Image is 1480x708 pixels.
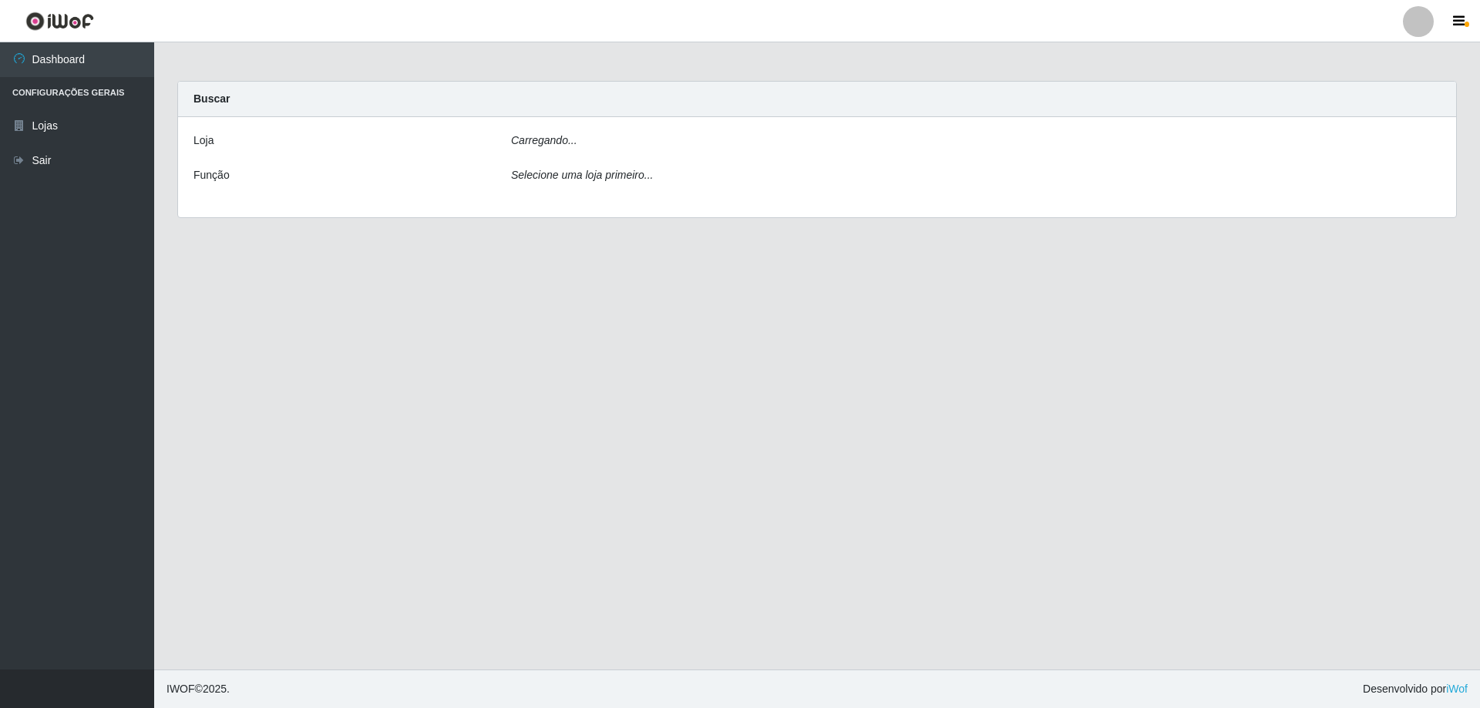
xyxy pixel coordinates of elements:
span: IWOF [166,683,195,695]
img: CoreUI Logo [25,12,94,31]
strong: Buscar [193,92,230,105]
a: iWof [1446,683,1468,695]
i: Carregando... [511,134,577,146]
i: Selecione uma loja primeiro... [511,169,653,181]
label: Loja [193,133,214,149]
span: © 2025 . [166,681,230,697]
span: Desenvolvido por [1363,681,1468,697]
label: Função [193,167,230,183]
